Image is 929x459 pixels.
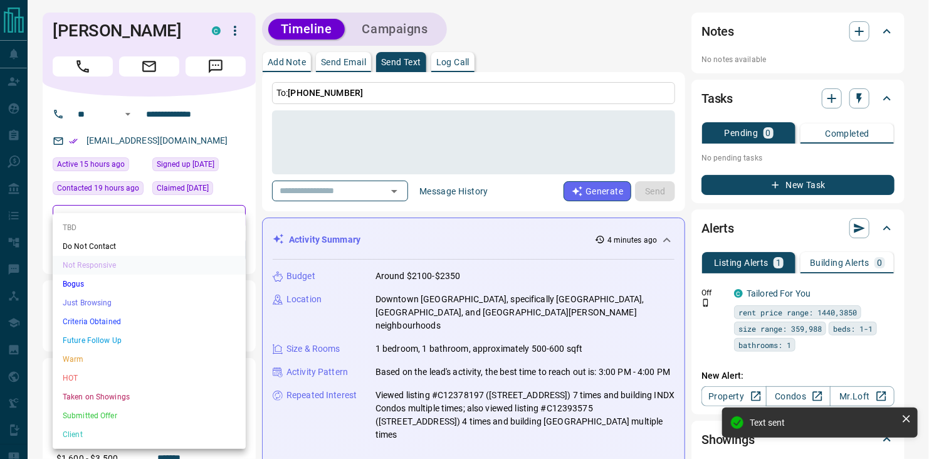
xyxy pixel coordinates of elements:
li: Just Browsing [53,293,246,312]
li: Future Follow Up [53,331,246,350]
div: Text sent [750,418,896,428]
li: Submitted Offer [53,406,246,425]
li: Criteria Obtained [53,312,246,331]
li: Bogus [53,275,246,293]
li: HOT [53,369,246,388]
li: Client [53,425,246,444]
li: TBD [53,218,246,237]
li: Warm [53,350,246,369]
li: Taken on Showings [53,388,246,406]
li: Do Not Contact [53,237,246,256]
